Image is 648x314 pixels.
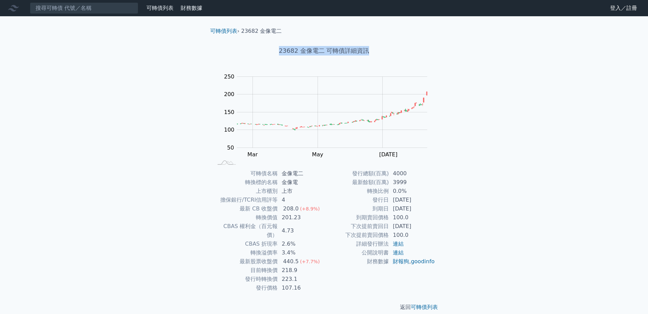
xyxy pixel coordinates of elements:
[213,196,278,204] td: 擔保銀行/TCRI信用評等
[224,91,235,97] tspan: 200
[241,27,282,35] li: 23682 金像電二
[389,178,435,187] td: 3999
[324,248,389,257] td: 公開說明書
[224,109,235,115] tspan: 150
[393,258,409,265] a: 財報狗
[213,240,278,248] td: CBAS 折現率
[224,73,235,80] tspan: 250
[411,258,434,265] a: goodinfo
[389,169,435,178] td: 4000
[278,275,324,284] td: 223.1
[278,213,324,222] td: 201.23
[389,204,435,213] td: [DATE]
[213,248,278,257] td: 轉換溢價率
[278,222,324,240] td: 4.73
[393,249,404,256] a: 連結
[278,178,324,187] td: 金像電
[278,248,324,257] td: 3.4%
[213,257,278,266] td: 最新股票收盤價
[389,257,435,266] td: ,
[278,284,324,292] td: 107.16
[213,266,278,275] td: 目前轉換價
[389,213,435,222] td: 100.0
[389,231,435,240] td: 100.0
[324,257,389,266] td: 財務數據
[324,178,389,187] td: 最新餘額(百萬)
[213,169,278,178] td: 可轉債名稱
[389,187,435,196] td: 0.0%
[213,187,278,196] td: 上市櫃別
[312,151,323,158] tspan: May
[411,304,438,310] a: 可轉債列表
[324,240,389,248] td: 詳細發行辦法
[282,257,300,266] div: 440.5
[181,5,202,11] a: 財務數據
[213,284,278,292] td: 發行價格
[210,28,237,34] a: 可轉債列表
[30,2,138,14] input: 搜尋可轉債 代號／名稱
[393,241,404,247] a: 連結
[213,178,278,187] td: 轉換標的名稱
[324,169,389,178] td: 發行總額(百萬)
[300,259,320,264] span: (+7.7%)
[210,27,239,35] li: ›
[324,231,389,240] td: 下次提前賣回價格
[324,196,389,204] td: 發行日
[389,196,435,204] td: [DATE]
[146,5,174,11] a: 可轉債列表
[278,240,324,248] td: 2.6%
[278,196,324,204] td: 4
[282,204,300,213] div: 208.0
[247,151,258,158] tspan: Mar
[213,213,278,222] td: 轉換價值
[213,275,278,284] td: 發行時轉換價
[205,46,443,55] h1: 23682 金像電二 可轉債詳細資訊
[389,222,435,231] td: [DATE]
[213,204,278,213] td: 最新 CB 收盤價
[300,206,320,211] span: (+8.9%)
[614,282,648,314] iframe: Chat Widget
[324,213,389,222] td: 到期賣回價格
[379,151,398,158] tspan: [DATE]
[324,222,389,231] td: 下次提前賣回日
[205,303,443,311] p: 返回
[227,144,234,151] tspan: 50
[224,127,235,133] tspan: 100
[278,187,324,196] td: 上市
[324,204,389,213] td: 到期日
[605,3,643,14] a: 登入／註冊
[324,187,389,196] td: 轉換比例
[278,266,324,275] td: 218.9
[614,282,648,314] div: 聊天小工具
[221,73,438,172] g: Chart
[278,169,324,178] td: 金像電二
[213,222,278,240] td: CBAS 權利金（百元報價）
